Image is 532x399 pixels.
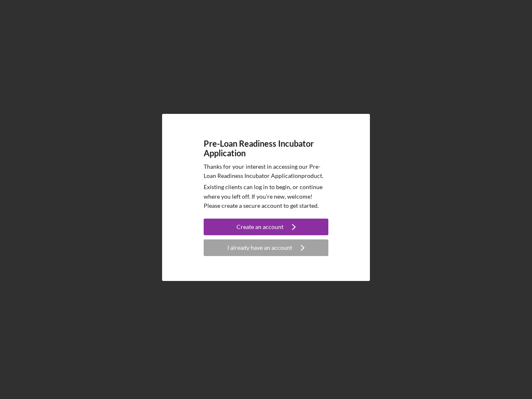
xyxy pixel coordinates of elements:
button: Create an account [204,219,328,235]
div: I already have an account [227,239,292,256]
p: Thanks for your interest in accessing our Pre-Loan Readiness Incubator Application product. [204,162,328,181]
h4: Pre-Loan Readiness Incubator Application [204,139,328,158]
p: Existing clients can log in to begin, or continue where you left off. If you're new, welcome! Ple... [204,182,328,210]
button: I already have an account [204,239,328,256]
a: Create an account [204,219,328,237]
div: Create an account [236,219,283,235]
